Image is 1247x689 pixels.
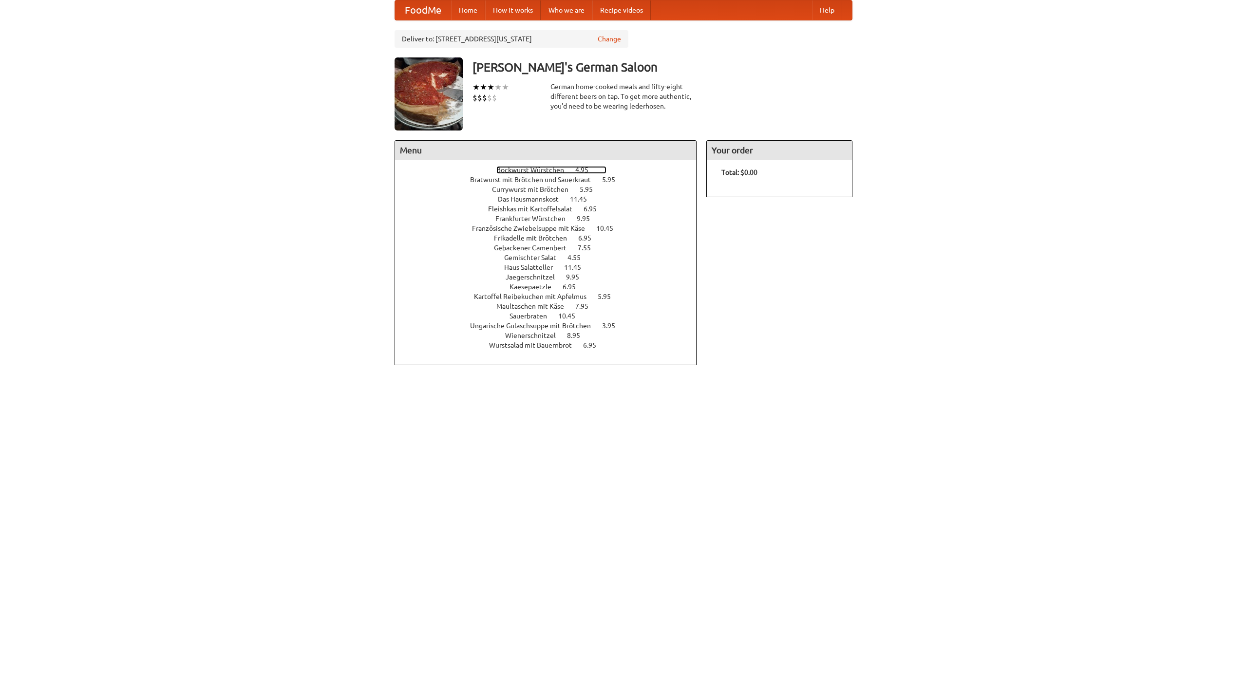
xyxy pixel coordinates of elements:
[495,215,608,223] a: Frankfurter Würstchen 9.95
[474,293,629,300] a: Kartoffel Reibekuchen mit Apfelmus 5.95
[470,322,633,330] a: Ungarische Gulaschsuppe mit Brötchen 3.95
[498,195,568,203] span: Das Hausmannskost
[504,254,599,261] a: Gemischter Salat 4.55
[506,273,597,281] a: Jaegerschnitzel 9.95
[584,205,606,213] span: 6.95
[541,0,592,20] a: Who we are
[472,57,852,77] h3: [PERSON_NAME]'s German Saloon
[567,332,590,339] span: 8.95
[472,82,480,93] li: ★
[558,312,585,320] span: 10.45
[488,205,582,213] span: Fleishkas mit Kartoffelsalat
[489,341,614,349] a: Wurstsalad mit Bauernbrot 6.95
[470,176,601,184] span: Bratwurst mit Brötchen und Sauerkraut
[395,30,628,48] div: Deliver to: [STREET_ADDRESS][US_STATE]
[494,234,577,242] span: Frikadelle mit Brötchen
[494,244,609,252] a: Gebackener Camenbert 7.55
[564,263,591,271] span: 11.45
[496,302,606,310] a: Maultaschen mit Käse 7.95
[494,82,502,93] li: ★
[505,332,566,339] span: Wienerschnitzel
[395,0,451,20] a: FoodMe
[510,312,593,320] a: Sauerbraten 10.45
[492,93,497,103] li: $
[451,0,485,20] a: Home
[592,0,651,20] a: Recipe videos
[563,283,586,291] span: 6.95
[575,302,598,310] span: 7.95
[707,141,852,160] h4: Your order
[598,34,621,44] a: Change
[477,93,482,103] li: $
[567,254,590,261] span: 4.55
[550,82,697,111] div: German home-cooked meals and fifty-eight different beers on tap. To get more authentic, you'd nee...
[510,312,557,320] span: Sauerbraten
[474,293,596,300] span: Kartoffel Reibekuchen mit Apfelmus
[510,283,594,291] a: Kaesepaetzle 6.95
[496,302,574,310] span: Maultaschen mit Käse
[602,176,625,184] span: 5.95
[395,141,696,160] h4: Menu
[504,263,599,271] a: Haus Salatteller 11.45
[498,195,605,203] a: Das Hausmannskost 11.45
[496,166,574,174] span: Bockwurst Würstchen
[487,82,494,93] li: ★
[395,57,463,130] img: angular.jpg
[602,322,625,330] span: 3.95
[472,93,477,103] li: $
[470,176,633,184] a: Bratwurst mit Brötchen und Sauerkraut 5.95
[485,0,541,20] a: How it works
[596,224,623,232] span: 10.45
[487,93,492,103] li: $
[492,186,611,193] a: Currywurst mit Brötchen 5.95
[575,166,598,174] span: 4.95
[489,341,582,349] span: Wurstsalad mit Bauernbrot
[570,195,597,203] span: 11.45
[470,322,601,330] span: Ungarische Gulaschsuppe mit Brötchen
[580,186,603,193] span: 5.95
[492,186,578,193] span: Currywurst mit Brötchen
[583,341,606,349] span: 6.95
[488,205,615,213] a: Fleishkas mit Kartoffelsalat 6.95
[577,215,600,223] span: 9.95
[472,224,631,232] a: Französische Zwiebelsuppe mit Käse 10.45
[578,234,601,242] span: 6.95
[504,263,563,271] span: Haus Salatteller
[721,168,757,176] b: Total: $0.00
[495,215,575,223] span: Frankfurter Würstchen
[494,244,576,252] span: Gebackener Camenbert
[496,166,606,174] a: Bockwurst Würstchen 4.95
[506,273,565,281] span: Jaegerschnitzel
[502,82,509,93] li: ★
[494,234,609,242] a: Frikadelle mit Brötchen 6.95
[505,332,598,339] a: Wienerschnitzel 8.95
[504,254,566,261] span: Gemischter Salat
[480,82,487,93] li: ★
[578,244,601,252] span: 7.55
[598,293,621,300] span: 5.95
[472,224,595,232] span: Französische Zwiebelsuppe mit Käse
[566,273,589,281] span: 9.95
[482,93,487,103] li: $
[812,0,842,20] a: Help
[510,283,561,291] span: Kaesepaetzle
